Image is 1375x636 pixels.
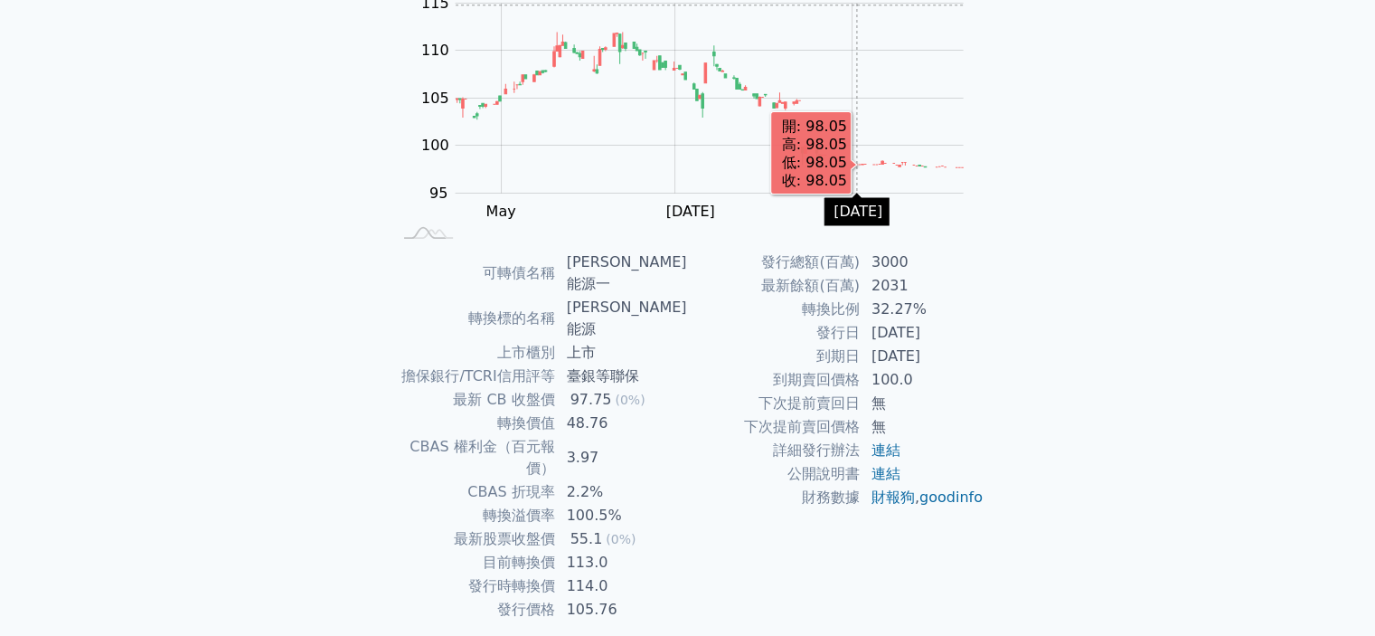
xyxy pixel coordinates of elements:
td: 下次提前賣回價格 [688,415,861,439]
td: 詳細發行辦法 [688,439,861,462]
td: 32.27% [861,298,984,321]
a: 財報狗 [871,489,915,506]
td: CBAS 權利金（百元報價） [391,435,556,480]
td: 上市 [556,341,688,365]
td: [PERSON_NAME]能源一 [556,251,688,296]
td: 擔保銀行/TCRI信用評等 [391,365,556,388]
tspan: 95 [429,185,447,202]
td: , [861,486,984,509]
td: CBAS 折現率 [391,480,556,504]
td: 無 [861,415,984,439]
td: 臺銀等聯保 [556,365,688,388]
a: 連結 [871,465,900,482]
td: 最新餘額(百萬) [688,274,861,298]
td: 3000 [861,251,984,274]
td: 目前轉換價 [391,551,556,574]
td: 105.76 [556,598,688,622]
td: [DATE] [861,345,984,368]
td: 上市櫃別 [391,341,556,365]
tspan: [DATE] [666,203,715,220]
td: 最新股票收盤價 [391,527,556,551]
td: 48.76 [556,412,688,435]
tspan: 105 [421,90,449,107]
span: (0%) [606,532,636,546]
g: Series [456,33,963,168]
tspan: Sep [839,203,866,220]
div: 55.1 [567,528,607,550]
td: [DATE] [861,321,984,345]
td: 轉換標的名稱 [391,296,556,341]
td: 到期日 [688,345,861,368]
td: 轉換比例 [688,298,861,321]
td: 轉換溢價率 [391,504,556,527]
td: 100.0 [861,368,984,392]
td: 100.5% [556,504,688,527]
td: 114.0 [556,574,688,598]
a: 連結 [871,441,900,459]
td: 財務數據 [688,486,861,509]
td: 最新 CB 收盤價 [391,388,556,412]
td: [PERSON_NAME]能源 [556,296,688,341]
td: 2031 [861,274,984,298]
td: 113.0 [556,551,688,574]
td: 發行時轉換價 [391,574,556,598]
tspan: 100 [421,137,449,154]
td: 3.97 [556,435,688,480]
td: 轉換價值 [391,412,556,435]
td: 下次提前賣回日 [688,392,861,415]
a: goodinfo [919,489,983,506]
td: 無 [861,392,984,415]
span: (0%) [615,393,645,407]
td: 公開說明書 [688,462,861,486]
tspan: 110 [421,42,449,59]
td: 可轉債名稱 [391,251,556,296]
td: 發行日 [688,321,861,345]
td: 到期賣回價格 [688,368,861,392]
div: 97.75 [567,389,616,411]
td: 發行總額(百萬) [688,251,861,274]
td: 2.2% [556,480,688,504]
tspan: May [485,203,515,220]
td: 發行價格 [391,598,556,622]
